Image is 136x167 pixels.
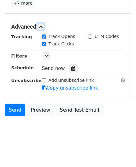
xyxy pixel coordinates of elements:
a: Send [5,104,25,116]
label: Add unsubscribe link [49,77,94,84]
label: Track Clicks [49,41,74,47]
label: Track Opens [49,33,75,40]
strong: Filters [11,53,27,58]
label: UTM Codes [95,33,119,40]
span: Send now [42,66,65,71]
strong: Schedule [11,65,34,70]
a: Preview [27,104,54,116]
h5: Advanced [11,23,125,30]
iframe: Chat Widget [105,137,136,167]
a: Copy unsubscribe link [42,85,98,91]
a: Send Test Email [56,104,103,116]
strong: Tracking [11,34,32,39]
strong: Unsubscribe [11,78,42,83]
